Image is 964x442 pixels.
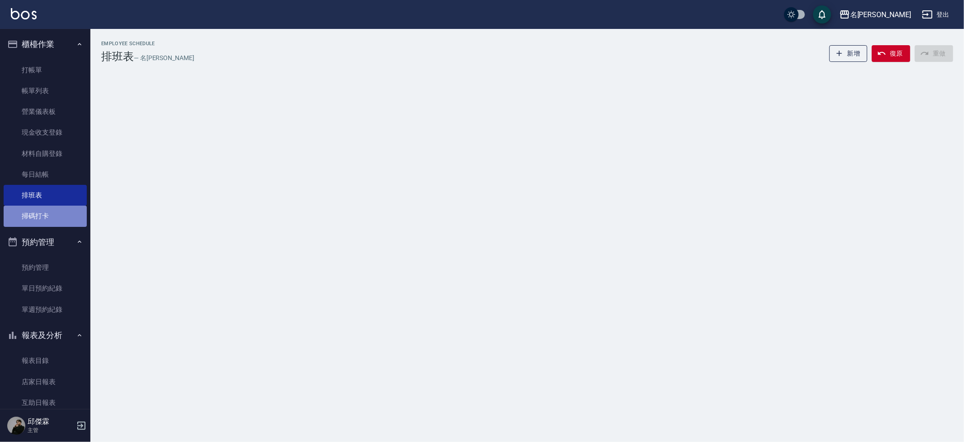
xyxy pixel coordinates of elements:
img: Person [7,417,25,435]
p: 主管 [28,426,74,434]
a: 單週預約紀錄 [4,299,87,320]
a: 現金收支登錄 [4,122,87,143]
div: 名[PERSON_NAME] [850,9,911,20]
h5: 邱傑霖 [28,417,74,426]
button: save [813,5,831,24]
button: 登出 [918,6,953,23]
a: 掃碼打卡 [4,206,87,226]
h2: Employee Schedule [101,41,194,47]
button: 新增 [829,45,868,62]
a: 營業儀表板 [4,101,87,122]
button: 報表及分析 [4,324,87,347]
a: 帳單列表 [4,80,87,101]
a: 排班表 [4,185,87,206]
button: 櫃檯作業 [4,33,87,56]
a: 材料自購登錄 [4,143,87,164]
button: 預約管理 [4,230,87,254]
a: 店家日報表 [4,371,87,392]
a: 報表目錄 [4,350,87,371]
img: Logo [11,8,37,19]
a: 打帳單 [4,60,87,80]
button: 復原 [872,45,910,62]
a: 每日結帳 [4,164,87,185]
h3: 排班表 [101,50,134,63]
a: 互助日報表 [4,392,87,413]
a: 單日預約紀錄 [4,278,87,299]
a: 預約管理 [4,257,87,278]
h6: — 名[PERSON_NAME] [134,53,194,63]
button: 名[PERSON_NAME] [836,5,915,24]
